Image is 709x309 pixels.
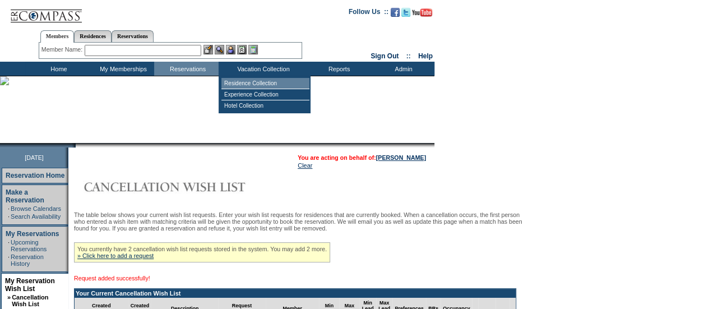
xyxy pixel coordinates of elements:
a: Reservation Home [6,172,64,179]
td: Reservations [154,62,219,76]
td: My Memberships [90,62,154,76]
td: Vacation Collection [219,62,305,76]
span: [DATE] [25,154,44,161]
td: Reports [305,62,370,76]
a: » Click here to add a request [77,252,154,259]
td: Your Current Cancellation Wish List [75,289,516,298]
td: Experience Collection [221,89,309,100]
a: Upcoming Reservations [11,239,47,252]
a: Reservations [112,30,154,42]
a: Make a Reservation [6,188,44,204]
div: Member Name: [41,45,85,54]
span: :: [406,52,411,60]
a: Follow us on Twitter [401,11,410,18]
span: You are acting on behalf of: [298,154,426,161]
a: Sign Out [370,52,398,60]
img: blank.gif [76,143,77,147]
img: Impersonate [226,45,235,54]
img: b_calculator.gif [248,45,258,54]
a: Become our fan on Facebook [391,11,400,18]
td: Admin [370,62,434,76]
td: · [8,239,10,252]
a: Browse Calendars [11,205,61,212]
img: promoShadowLeftCorner.gif [72,143,76,147]
a: Clear [298,162,312,169]
td: · [8,213,10,220]
td: Residence Collection [221,78,309,89]
img: b_edit.gif [203,45,213,54]
a: My Reservations [6,230,59,238]
img: Cancellation Wish List [74,176,298,198]
div: You currently have 2 cancellation wish list requests stored in the system. You may add 2 more. [74,242,330,262]
a: Members [40,30,75,43]
a: Search Availability [11,213,61,220]
img: View [215,45,224,54]
a: Subscribe to our YouTube Channel [412,11,432,18]
img: Follow us on Twitter [401,8,410,17]
a: Residences [74,30,112,42]
a: [PERSON_NAME] [376,154,426,161]
span: Request added successfully! [74,275,150,282]
a: My Reservation Wish List [5,277,55,293]
img: Become our fan on Facebook [391,8,400,17]
b: » [7,294,11,301]
td: · [8,205,10,212]
a: Help [418,52,433,60]
td: Home [25,62,90,76]
img: Reservations [237,45,247,54]
td: Hotel Collection [221,100,309,111]
a: Cancellation Wish List [12,294,48,307]
img: Subscribe to our YouTube Channel [412,8,432,17]
td: · [8,253,10,267]
td: Follow Us :: [349,7,388,20]
a: Reservation History [11,253,44,267]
